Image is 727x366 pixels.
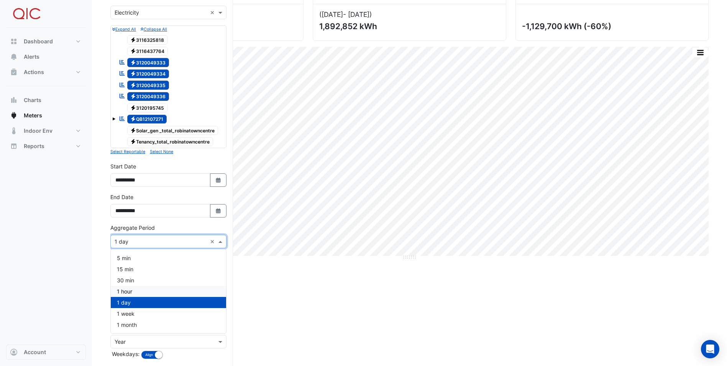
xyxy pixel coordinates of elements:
[130,139,136,145] fa-icon: Electricity
[130,94,136,99] fa-icon: Electricity
[110,224,155,232] label: Aggregate Period
[130,71,136,77] fa-icon: Electricity
[24,68,44,76] span: Actions
[24,112,42,119] span: Meters
[112,27,136,32] small: Expand All
[117,277,134,284] span: 30 min
[127,126,218,135] span: Solar_gen _total_robinatowncentre
[110,350,139,358] label: Weekdays:
[127,35,168,45] span: 3116325818
[110,148,145,155] button: Select Reportable
[127,103,168,112] span: 3120195745
[6,345,86,360] button: Account
[150,148,173,155] button: Select None
[24,127,53,135] span: Indoor Env
[6,49,86,64] button: Alerts
[127,115,167,124] span: QB12107271
[117,321,137,328] span: 1 month
[119,59,126,65] fa-icon: Reportable
[150,149,173,154] small: Select None
[130,82,136,88] fa-icon: Electricity
[6,34,86,49] button: Dashboard
[24,348,46,356] span: Account
[693,48,708,57] button: More Options
[130,59,136,65] fa-icon: Electricity
[10,53,18,61] app-icon: Alerts
[130,116,136,122] fa-icon: Electricity
[119,81,126,88] fa-icon: Reportable
[6,138,86,154] button: Reports
[9,6,44,21] img: Company Logo
[130,37,136,43] fa-icon: Electricity
[210,8,217,16] span: Clear
[24,142,44,150] span: Reports
[10,127,18,135] app-icon: Indoor Env
[127,137,213,147] span: Tenancy_total_robinatowncentre
[127,58,169,67] span: 3120049333
[141,27,167,32] small: Collapse All
[119,70,126,77] fa-icon: Reportable
[319,21,498,31] div: 1,892,852 kWh
[215,177,222,183] fa-icon: Select Date
[141,26,167,33] button: Collapse All
[127,92,169,101] span: 3120049336
[24,38,53,45] span: Dashboard
[130,48,136,54] fa-icon: Electricity
[522,21,701,31] div: -1,129,700 kWh (-60%)
[10,38,18,45] app-icon: Dashboard
[119,115,126,122] fa-icon: Reportable
[10,96,18,104] app-icon: Charts
[24,96,41,104] span: Charts
[10,112,18,119] app-icon: Meters
[127,69,169,79] span: 3120049334
[6,64,86,80] button: Actions
[110,162,136,170] label: Start Date
[10,68,18,76] app-icon: Actions
[210,237,217,246] span: Clear
[112,26,136,33] button: Expand All
[130,127,136,133] fa-icon: Electricity
[130,105,136,110] fa-icon: Electricity
[6,123,86,138] button: Indoor Env
[319,10,499,18] div: ([DATE] )
[117,299,131,306] span: 1 day
[343,10,369,18] span: - [DATE]
[111,249,226,333] div: Options List
[10,142,18,150] app-icon: Reports
[6,92,86,108] button: Charts
[701,340,719,358] div: Open Intercom Messenger
[117,266,133,272] span: 15 min
[110,193,133,201] label: End Date
[127,81,169,90] span: 3120049335
[117,255,131,261] span: 5 min
[127,47,168,56] span: 3116437764
[117,288,132,295] span: 1 hour
[119,93,126,99] fa-icon: Reportable
[24,53,39,61] span: Alerts
[6,108,86,123] button: Meters
[110,149,145,154] small: Select Reportable
[117,310,135,317] span: 1 week
[215,208,222,214] fa-icon: Select Date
